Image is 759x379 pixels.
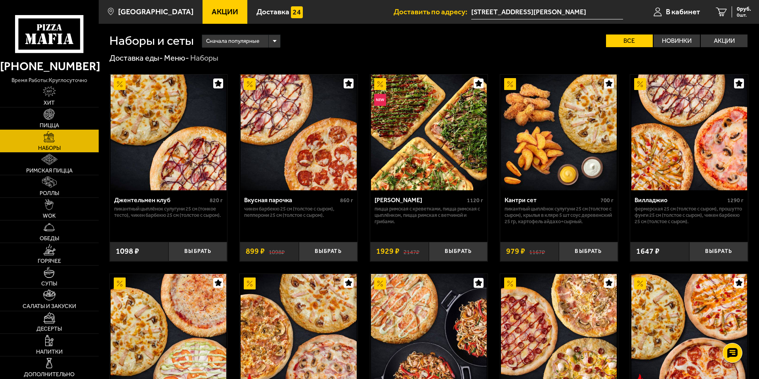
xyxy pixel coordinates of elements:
[505,196,598,204] div: Кантри сет
[118,8,193,15] span: [GEOGRAPHIC_DATA]
[394,8,471,15] span: Доставить по адресу:
[634,78,646,90] img: Акционный
[256,8,289,15] span: Доставка
[291,6,303,18] img: 15daf4d41897b9f0e9f617042186c801.svg
[246,247,265,255] span: 899 ₽
[244,78,256,90] img: Акционный
[370,75,488,190] a: АкционныйНовинкаМама Миа
[374,278,386,289] img: Акционный
[114,278,126,289] img: Акционный
[737,13,751,17] span: 0 шт.
[654,34,700,47] label: Новинки
[505,206,614,225] p: Пикантный цыплёнок сулугуни 25 см (толстое с сыром), крылья в кляре 5 шт соус деревенский 25 гр, ...
[635,206,744,225] p: Фермерская 25 см (толстое с сыром), Прошутто Фунги 25 см (толстое с сыром), Чикен Барбекю 25 см (...
[114,196,208,204] div: Джентельмен клуб
[500,75,618,190] a: АкционныйКантри сет
[374,94,386,106] img: Новинка
[371,75,487,190] img: Мама Миа
[375,196,465,204] div: [PERSON_NAME]
[36,326,62,332] span: Десерты
[241,75,356,190] img: Вкусная парочка
[727,197,744,204] span: 1290 г
[299,242,358,261] button: Выбрать
[244,278,256,289] img: Акционный
[40,191,59,196] span: Роллы
[636,247,660,255] span: 1647 ₽
[41,281,57,287] span: Супы
[40,123,59,128] span: Пицца
[114,206,223,218] p: Пикантный цыплёнок сулугуни 25 см (тонкое тесто), Чикен Барбекю 25 см (толстое с сыром).
[244,196,338,204] div: Вкусная парочка
[114,78,126,90] img: Акционный
[38,258,61,264] span: Горячее
[737,6,751,12] span: 0 руб.
[38,145,61,151] span: Наборы
[212,8,238,15] span: Акции
[635,196,725,204] div: Вилладжио
[504,278,516,289] img: Акционный
[206,34,259,49] span: Сначала популярные
[269,247,285,255] s: 1098 ₽
[701,34,748,47] label: Акции
[109,53,163,63] a: Доставка еды-
[23,304,76,309] span: Салаты и закуски
[116,247,139,255] span: 1098 ₽
[111,75,226,190] img: Джентельмен клуб
[244,206,353,218] p: Чикен Барбекю 25 см (толстое с сыром), Пепперони 25 см (толстое с сыром).
[600,197,614,204] span: 700 г
[44,100,55,106] span: Хит
[210,197,223,204] span: 820 г
[340,197,353,204] span: 860 г
[429,242,488,261] button: Выбрать
[110,75,228,190] a: АкционныйДжентельмен клуб
[467,197,483,204] span: 1120 г
[471,5,623,19] input: Ваш адрес доставки
[504,78,516,90] img: Акционный
[109,34,194,47] h1: Наборы и сеты
[168,242,227,261] button: Выбрать
[374,78,386,90] img: Акционный
[403,247,419,255] s: 2147 ₽
[529,247,545,255] s: 1167 ₽
[606,34,653,47] label: Все
[506,247,525,255] span: 979 ₽
[26,168,73,174] span: Римская пицца
[376,247,400,255] span: 1929 ₽
[634,278,646,289] img: Акционный
[666,8,700,15] span: В кабинет
[630,75,748,190] a: АкционныйВилладжио
[190,53,218,63] div: Наборы
[631,75,747,190] img: Вилладжио
[24,372,75,377] span: Дополнительно
[559,242,618,261] button: Выбрать
[164,53,189,63] a: Меню-
[43,213,56,219] span: WOK
[501,75,617,190] img: Кантри сет
[689,242,748,261] button: Выбрать
[36,349,63,355] span: Напитки
[40,236,59,241] span: Обеды
[240,75,358,190] a: АкционныйВкусная парочка
[375,206,484,225] p: Пицца Римская с креветками, Пицца Римская с цыплёнком, Пицца Римская с ветчиной и грибами.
